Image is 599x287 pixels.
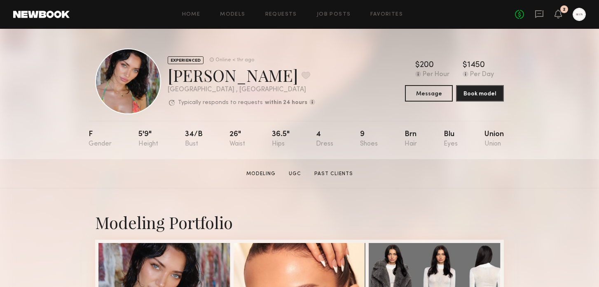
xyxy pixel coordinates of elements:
[470,71,494,79] div: Per Day
[178,100,263,106] p: Typically responds to requests
[185,131,203,148] div: 34/b
[265,12,297,17] a: Requests
[311,170,356,178] a: Past Clients
[95,211,504,233] div: Modeling Portfolio
[467,61,485,69] div: 1450
[444,131,458,148] div: Blu
[563,7,566,12] div: 2
[405,131,417,148] div: Brn
[168,64,315,86] div: [PERSON_NAME]
[420,61,434,69] div: 200
[220,12,245,17] a: Models
[484,131,504,148] div: Union
[316,131,333,148] div: 4
[229,131,245,148] div: 26"
[272,131,290,148] div: 36.5"
[265,100,307,106] b: within 24 hours
[168,86,315,93] div: [GEOGRAPHIC_DATA] , [GEOGRAPHIC_DATA]
[370,12,403,17] a: Favorites
[215,58,254,63] div: Online < 1hr ago
[415,61,420,69] div: $
[182,12,201,17] a: Home
[423,71,449,79] div: Per Hour
[456,85,504,102] button: Book model
[463,61,467,69] div: $
[360,131,378,148] div: 9
[243,170,279,178] a: Modeling
[168,56,204,64] div: EXPERIENCED
[317,12,351,17] a: Job Posts
[285,170,304,178] a: UGC
[138,131,158,148] div: 5'9"
[405,85,453,102] button: Message
[89,131,112,148] div: F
